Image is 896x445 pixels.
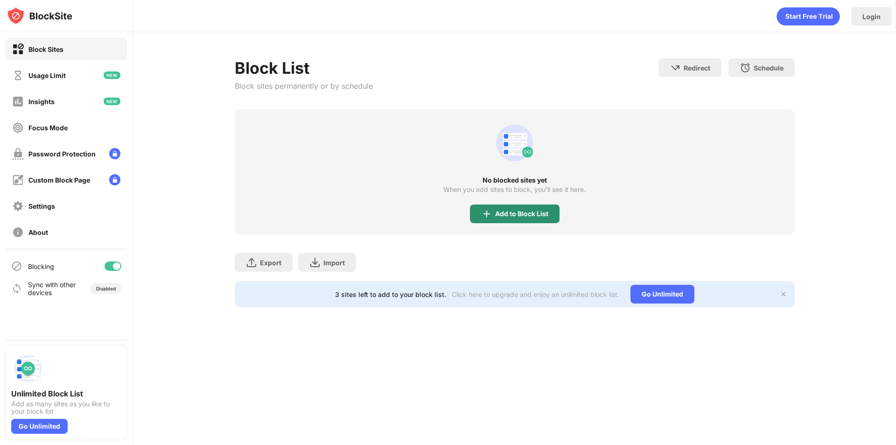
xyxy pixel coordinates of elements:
img: insights-off.svg [12,96,24,107]
div: Redirect [684,64,710,72]
img: sync-icon.svg [11,283,22,294]
div: No blocked sites yet [235,177,795,184]
div: animation [492,120,537,165]
div: Block List [235,58,373,78]
div: Block sites permanently or by schedule [235,81,373,91]
img: lock-menu.svg [109,174,120,185]
img: new-icon.svg [104,71,120,79]
div: Add to Block List [495,210,548,218]
div: Sync with other devices [28,281,76,297]
img: block-on.svg [12,43,24,55]
div: Insights [28,98,55,106]
div: 3 sites left to add to your block list. [335,290,446,298]
div: Unlimited Block List [11,389,121,398]
img: password-protection-off.svg [12,148,24,160]
div: Add as many sites as you like to your block list [11,400,121,415]
div: Settings [28,202,55,210]
div: Blocking [28,262,54,270]
img: blocking-icon.svg [11,261,22,272]
img: push-block-list.svg [11,352,45,385]
div: Import [323,259,345,267]
img: x-button.svg [780,290,787,298]
img: settings-off.svg [12,200,24,212]
img: logo-blocksite.svg [7,7,72,25]
div: Password Protection [28,150,96,158]
div: Disabled [96,286,116,291]
div: Schedule [754,64,784,72]
div: Go Unlimited [11,419,68,434]
div: Custom Block Page [28,176,90,184]
img: about-off.svg [12,226,24,238]
div: animation [777,7,840,26]
div: About [28,228,48,236]
img: lock-menu.svg [109,148,120,159]
div: Login [862,13,881,21]
div: Block Sites [28,45,63,53]
div: When you add sites to block, you’ll see it here. [443,186,586,193]
div: Go Unlimited [630,285,694,304]
img: new-icon.svg [104,98,120,105]
img: focus-off.svg [12,122,24,134]
img: customize-block-page-off.svg [12,174,24,186]
div: Focus Mode [28,124,68,132]
div: Usage Limit [28,71,66,79]
div: Click here to upgrade and enjoy an unlimited block list. [452,290,619,298]
div: Export [260,259,281,267]
img: time-usage-off.svg [12,70,24,81]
